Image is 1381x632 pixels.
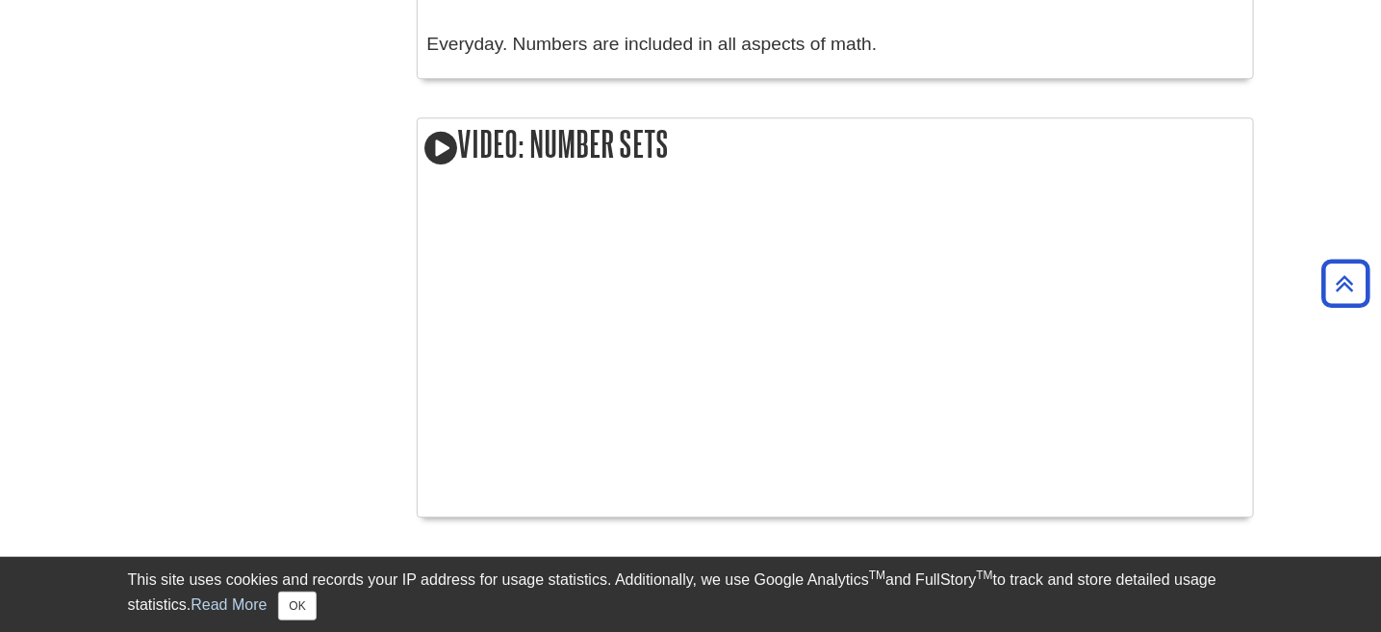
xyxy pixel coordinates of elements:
[128,569,1254,620] div: This site uses cookies and records your IP address for usage statistics. Additionally, we use Goo...
[977,569,993,582] sup: TM
[191,596,267,613] a: Read More
[1315,270,1376,296] a: Back to Top
[869,569,885,582] sup: TM
[418,118,1253,173] h2: Video: Number Sets
[427,31,1243,59] p: Everyday. Numbers are included in all aspects of math.
[427,195,966,498] iframe: YouTube video player
[278,592,316,620] button: Close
